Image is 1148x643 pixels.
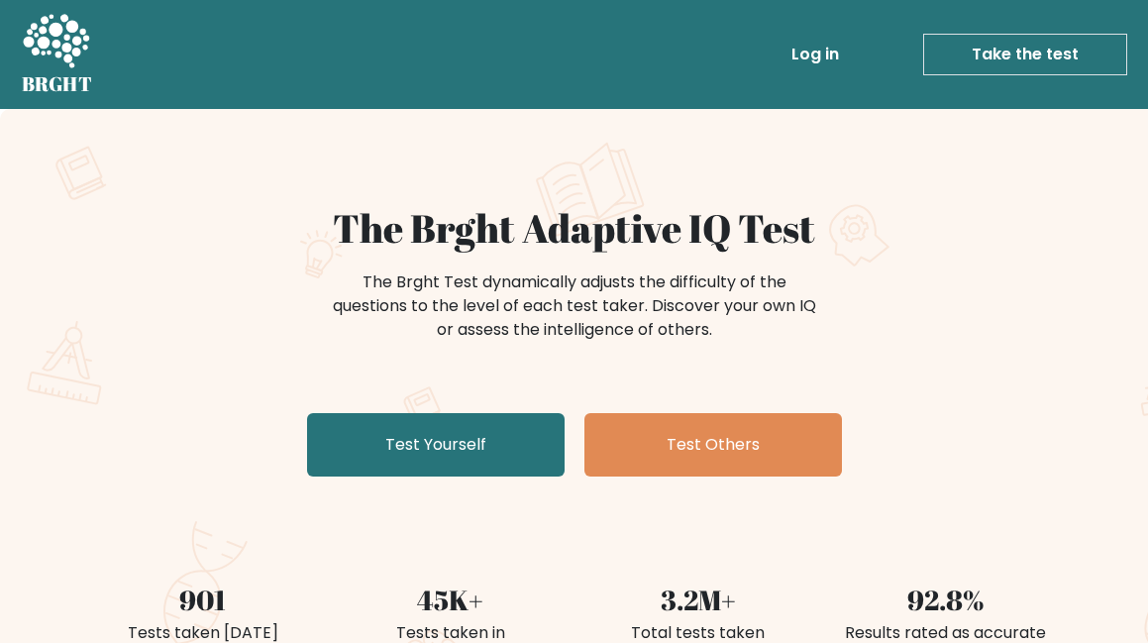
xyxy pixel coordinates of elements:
[307,413,565,477] a: Test Yourself
[22,8,93,101] a: BRGHT
[584,413,842,477] a: Test Others
[923,34,1127,75] a: Take the test
[783,35,847,74] a: Log in
[586,580,810,621] div: 3.2M+
[91,580,315,621] div: 901
[339,580,563,621] div: 45K+
[327,270,822,342] div: The Brght Test dynamically adjusts the difficulty of the questions to the level of each test take...
[91,204,1058,251] h1: The Brght Adaptive IQ Test
[834,580,1058,621] div: 92.8%
[22,72,93,96] h5: BRGHT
